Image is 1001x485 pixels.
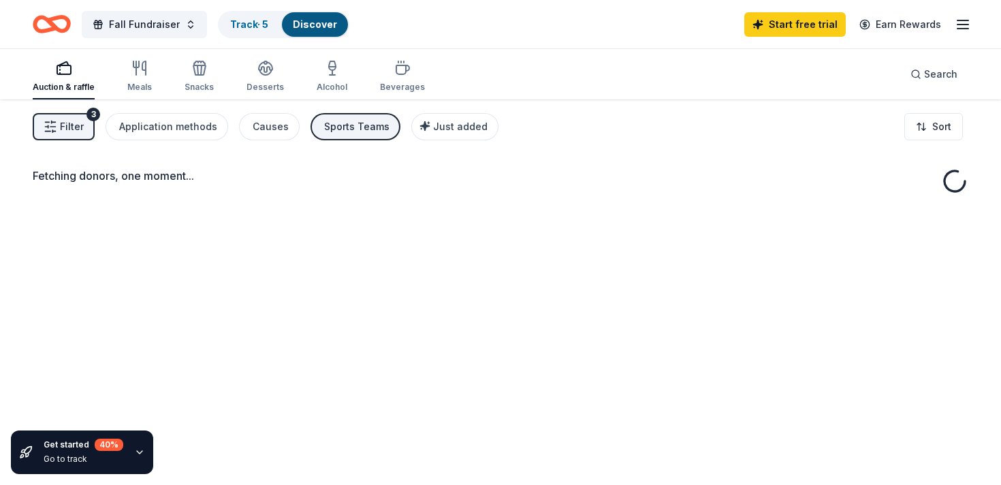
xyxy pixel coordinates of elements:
[324,119,390,135] div: Sports Teams
[380,82,425,93] div: Beverages
[932,119,951,135] span: Sort
[380,54,425,99] button: Beverages
[119,119,217,135] div: Application methods
[230,18,268,30] a: Track· 5
[851,12,949,37] a: Earn Rewards
[185,54,214,99] button: Snacks
[433,121,488,132] span: Just added
[95,439,123,451] div: 40 %
[924,66,957,82] span: Search
[317,54,347,99] button: Alcohol
[317,82,347,93] div: Alcohol
[247,54,284,99] button: Desserts
[185,82,214,93] div: Snacks
[900,61,968,88] button: Search
[293,18,337,30] a: Discover
[44,439,123,451] div: Get started
[86,108,100,121] div: 3
[33,54,95,99] button: Auction & raffle
[44,454,123,465] div: Go to track
[311,113,400,140] button: Sports Teams
[106,113,228,140] button: Application methods
[82,11,207,38] button: Fall Fundraiser
[33,8,71,40] a: Home
[109,16,180,33] span: Fall Fundraiser
[218,11,349,38] button: Track· 5Discover
[33,168,968,184] div: Fetching donors, one moment...
[744,12,846,37] a: Start free trial
[239,113,300,140] button: Causes
[904,113,963,140] button: Sort
[247,82,284,93] div: Desserts
[33,82,95,93] div: Auction & raffle
[127,82,152,93] div: Meals
[33,113,95,140] button: Filter3
[127,54,152,99] button: Meals
[253,119,289,135] div: Causes
[411,113,498,140] button: Just added
[60,119,84,135] span: Filter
